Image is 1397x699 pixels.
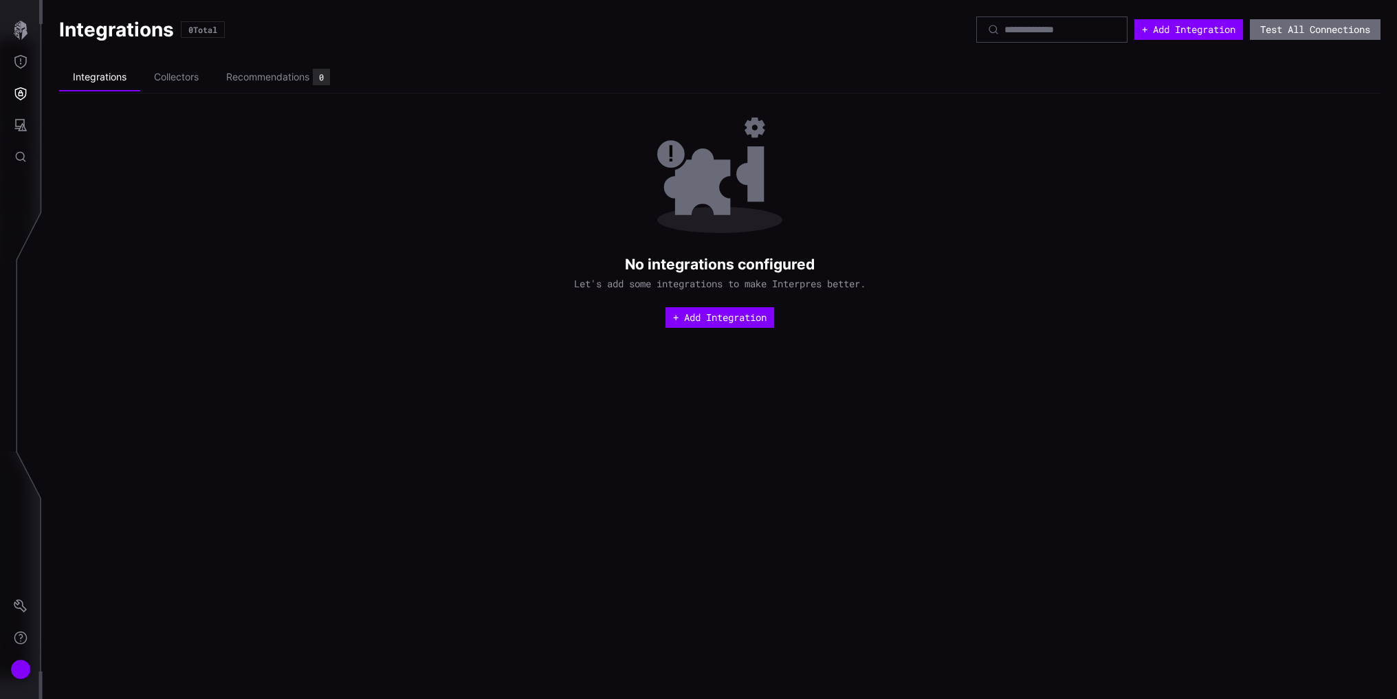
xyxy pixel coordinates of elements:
span: Let's add some integrations to make Interpres better. [574,278,866,290]
li: Collectors [140,64,212,91]
button: Test All Connections [1250,19,1380,40]
h1: Integrations [59,17,174,42]
div: 0 [319,73,324,81]
div: Recommendations [226,71,309,83]
div: 0 Total [188,25,217,34]
button: + Add Integration [665,307,774,328]
button: + Add Integration [1134,19,1243,40]
li: Integrations [59,64,140,91]
h2: No integrations configured [625,255,815,274]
